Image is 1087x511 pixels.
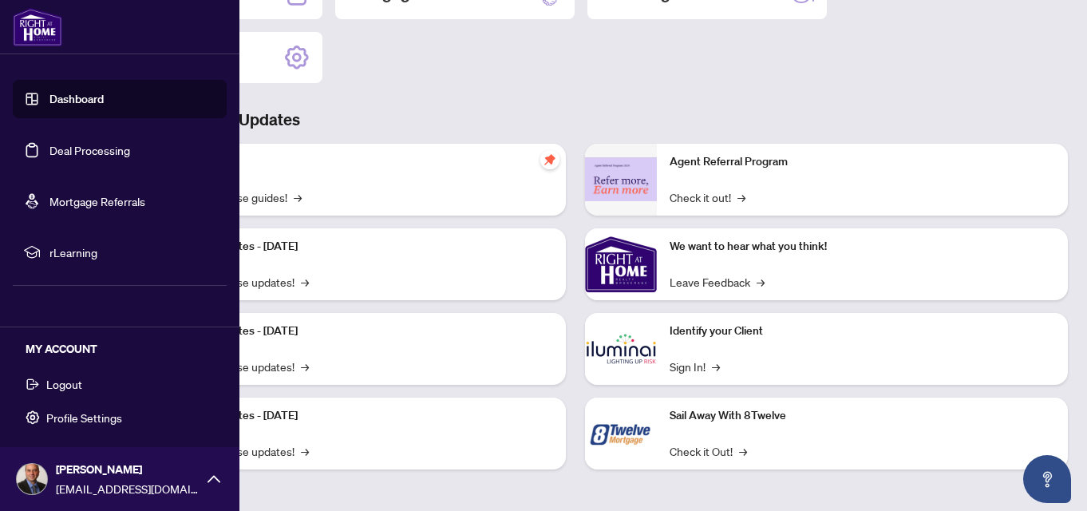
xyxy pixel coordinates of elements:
[56,480,200,497] span: [EMAIL_ADDRESS][DOMAIN_NAME]
[26,340,227,358] h5: MY ACCOUNT
[585,398,657,469] img: Sail Away With 8Twelve
[13,370,227,398] button: Logout
[17,464,47,494] img: Profile Icon
[168,238,553,255] p: Platform Updates - [DATE]
[168,153,553,171] p: Self-Help
[540,150,559,169] span: pushpin
[757,273,765,291] span: →
[585,228,657,300] img: We want to hear what you think!
[301,358,309,375] span: →
[56,461,200,478] span: [PERSON_NAME]
[670,188,745,206] a: Check it out!→
[670,153,1055,171] p: Agent Referral Program
[294,188,302,206] span: →
[670,273,765,291] a: Leave Feedback→
[670,407,1055,425] p: Sail Away With 8Twelve
[670,442,747,460] a: Check it Out!→
[49,244,215,261] span: rLearning
[83,109,1068,131] h3: Brokerage & Industry Updates
[46,371,82,397] span: Logout
[49,92,104,106] a: Dashboard
[585,313,657,385] img: Identify your Client
[739,442,747,460] span: →
[301,273,309,291] span: →
[49,194,145,208] a: Mortgage Referrals
[168,323,553,340] p: Platform Updates - [DATE]
[670,238,1055,255] p: We want to hear what you think!
[13,8,62,46] img: logo
[13,404,227,431] button: Profile Settings
[1023,455,1071,503] button: Open asap
[670,358,720,375] a: Sign In!→
[585,157,657,201] img: Agent Referral Program
[670,323,1055,340] p: Identify your Client
[301,442,309,460] span: →
[712,358,720,375] span: →
[737,188,745,206] span: →
[46,405,122,430] span: Profile Settings
[49,143,130,157] a: Deal Processing
[168,407,553,425] p: Platform Updates - [DATE]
